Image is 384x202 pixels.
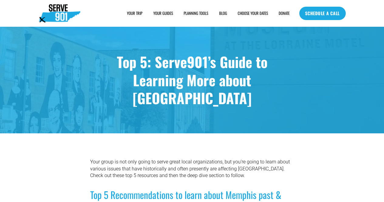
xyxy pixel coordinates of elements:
strong: Top 5: Serve901’s Guide to Learning More about [GEOGRAPHIC_DATA] [117,51,271,108]
a: CHOOSE YOUR DATES [238,10,268,17]
img: Serve901 [39,4,80,22]
a: YOUR GUIDES [153,10,173,17]
a: SCHEDULE A CALL [299,7,346,20]
a: folder dropdown [127,10,142,17]
p: Your group is not only going to serve great local organizations, but you’re going to learn about ... [90,159,294,179]
span: PLANNING TOOLS [184,11,208,16]
a: DONATE [279,10,290,17]
span: YOUR TRIP [127,11,142,16]
a: folder dropdown [184,10,208,17]
a: BLOG [219,10,227,17]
